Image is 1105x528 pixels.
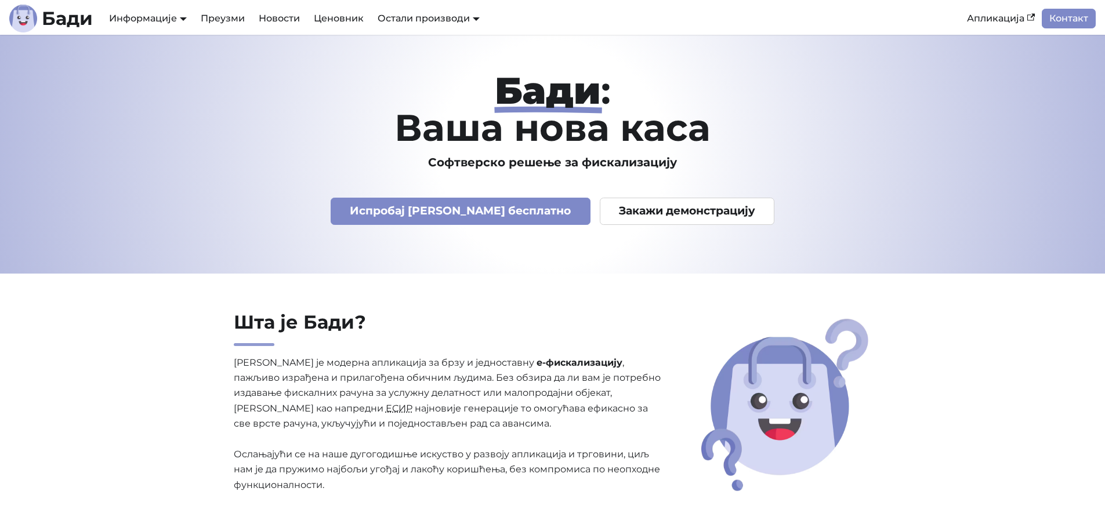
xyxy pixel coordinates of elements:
a: Контакт [1042,9,1096,28]
h2: Шта је Бади? [234,311,662,346]
img: Шта је Бади? [697,315,872,495]
h1: : Ваша нова каса [179,72,926,146]
a: Информације [109,13,187,24]
strong: е-фискализацију [537,357,622,368]
a: Новости [252,9,307,28]
h3: Софтверско решење за фискализацију [179,155,926,170]
p: [PERSON_NAME] је модерна апликација за брзу и једноставну , пажљиво израђена и прилагођена обични... [234,355,662,493]
abbr: Електронски систем за издавање рачуна [386,403,412,414]
a: Остали производи [378,13,480,24]
a: Испробај [PERSON_NAME] бесплатно [331,198,590,225]
a: Закажи демонстрацију [600,198,775,225]
img: Лого [9,5,37,32]
a: Апликација [960,9,1042,28]
b: Бади [42,9,93,28]
strong: Бади [495,68,601,113]
a: Ценовник [307,9,371,28]
a: Преузми [194,9,252,28]
a: ЛогоБади [9,5,93,32]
